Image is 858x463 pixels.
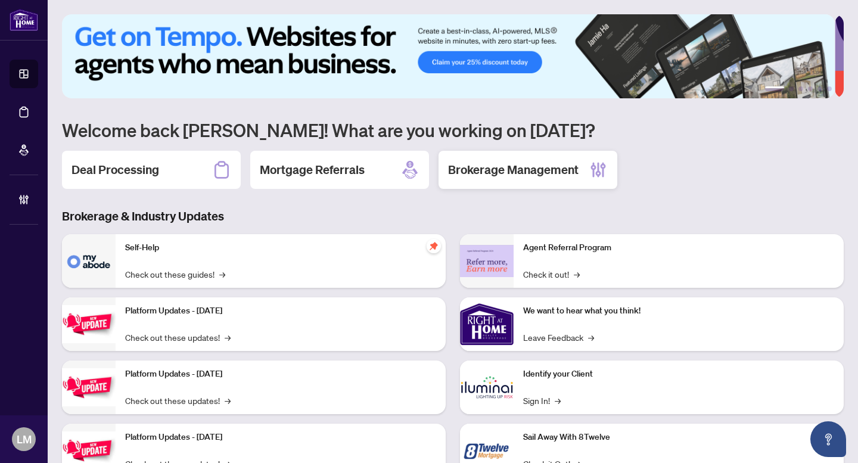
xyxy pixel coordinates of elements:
h2: Deal Processing [71,161,159,178]
span: → [555,394,561,407]
span: pushpin [427,239,441,253]
span: → [225,394,231,407]
img: We want to hear what you think! [460,297,514,351]
a: Check out these updates!→ [125,331,231,344]
button: 2 [789,86,794,91]
h2: Mortgage Referrals [260,161,365,178]
p: Platform Updates - [DATE] [125,368,436,381]
button: 1 [765,86,784,91]
h1: Welcome back [PERSON_NAME]! What are you working on [DATE]? [62,119,844,141]
img: Platform Updates - July 8, 2025 [62,368,116,406]
p: Identify your Client [523,368,834,381]
img: logo [10,9,38,31]
img: Slide 0 [62,14,835,98]
p: We want to hear what you think! [523,304,834,318]
p: Agent Referral Program [523,241,834,254]
button: 4 [808,86,813,91]
button: Open asap [810,421,846,457]
h3: Brokerage & Industry Updates [62,208,844,225]
button: 3 [798,86,803,91]
button: 6 [827,86,832,91]
span: → [225,331,231,344]
span: → [219,268,225,281]
a: Sign In!→ [523,394,561,407]
img: Self-Help [62,234,116,288]
button: 5 [817,86,822,91]
img: Identify your Client [460,361,514,414]
a: Check out these updates!→ [125,394,231,407]
p: Platform Updates - [DATE] [125,431,436,444]
a: Check it out!→ [523,268,580,281]
span: → [588,331,594,344]
span: → [574,268,580,281]
h2: Brokerage Management [448,161,579,178]
img: Agent Referral Program [460,245,514,278]
p: Platform Updates - [DATE] [125,304,436,318]
a: Check out these guides!→ [125,268,225,281]
img: Platform Updates - July 21, 2025 [62,305,116,343]
p: Self-Help [125,241,436,254]
span: LM [17,431,32,448]
a: Leave Feedback→ [523,331,594,344]
p: Sail Away With 8Twelve [523,431,834,444]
